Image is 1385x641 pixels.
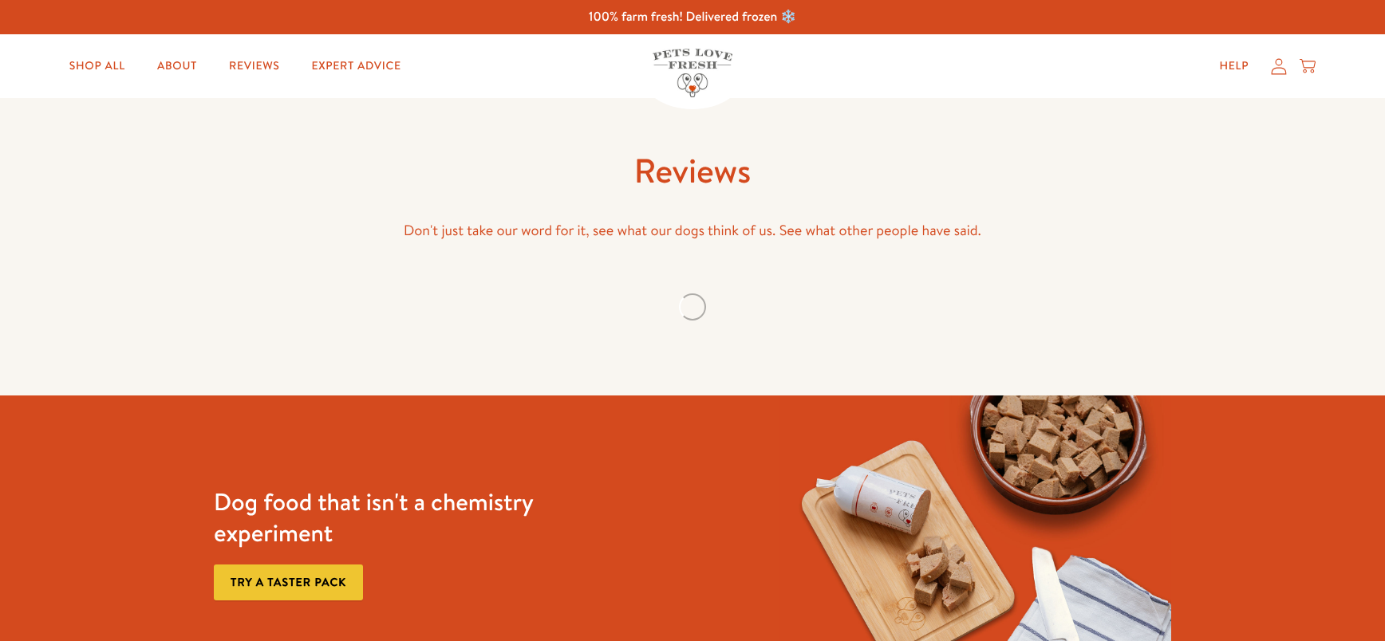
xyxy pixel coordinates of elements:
[214,564,363,600] a: Try a taster pack
[653,49,732,97] img: Pets Love Fresh
[57,50,138,82] a: Shop All
[144,50,210,82] a: About
[214,218,1171,243] p: Don't just take our word for it, see what our dogs think of us. See what other people have said.
[216,50,292,82] a: Reviews
[214,149,1171,193] h1: Reviews
[214,486,606,549] h3: Dog food that isn't a chemistry experiment
[299,50,414,82] a: Expert Advice
[1206,50,1261,82] a: Help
